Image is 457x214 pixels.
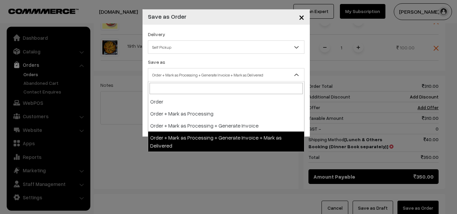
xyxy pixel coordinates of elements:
span: Self Pickup [148,40,304,54]
label: Save as [148,58,165,65]
li: Order [148,95,304,108]
li: Order + Mark as Processing + Generate Invoice + Mark as Delivered [148,132,304,152]
h4: Save as Order [148,12,186,21]
span: × [299,11,304,23]
li: Order + Mark as Processing + Generate Invoice [148,120,304,132]
span: Self Pickup [148,41,304,53]
li: Order + Mark as Processing [148,108,304,120]
span: Order + Mark as Processing + Generate Invoice + Mark as Delivered [148,68,304,81]
button: Close [293,7,310,27]
span: Order + Mark as Processing + Generate Invoice + Mark as Delivered [148,69,304,81]
label: Delivery [148,31,165,38]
